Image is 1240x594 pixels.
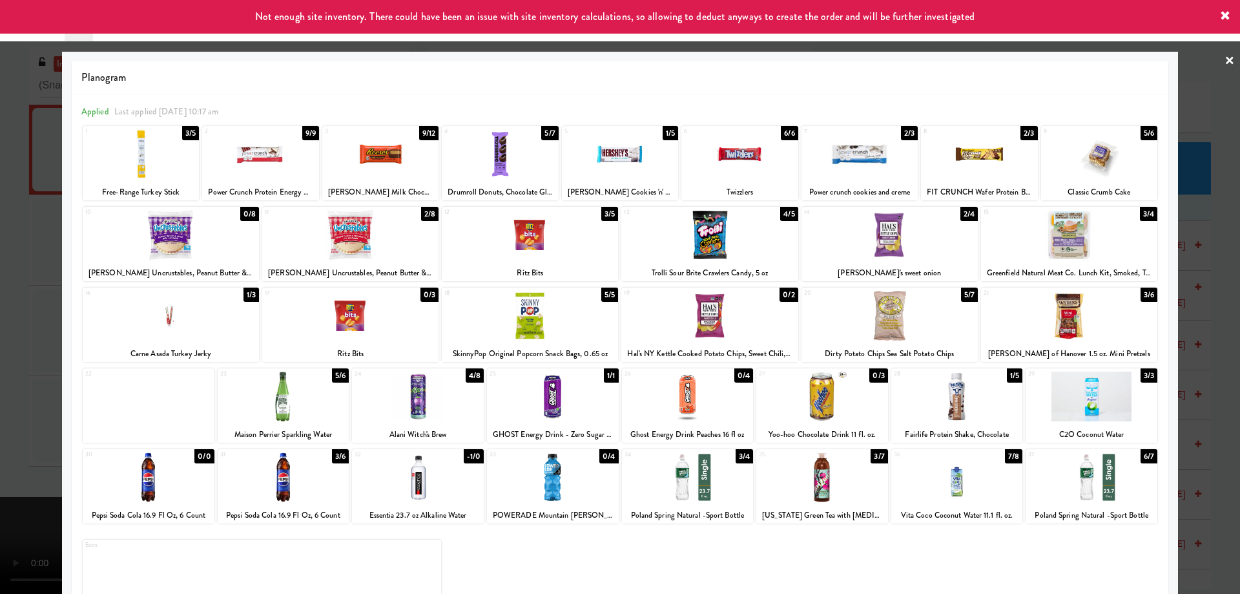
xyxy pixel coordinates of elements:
div: 6 [684,126,739,137]
div: 300/0Pepsi Soda Cola 16.9 Fl Oz, 6 Count [83,449,214,524]
div: POWERADE Mountain [PERSON_NAME] Blast Sports Drink [489,507,617,524]
div: 235/6Maison Perrier Sparkling Water [218,368,349,443]
div: 313/6Pepsi Soda Cola 16.9 Fl Oz, 6 Count [218,449,349,524]
div: 27 [759,368,822,379]
div: 0/0 [194,449,214,463]
div: 23 [220,368,284,379]
div: 0/4 [599,449,618,463]
div: 270/3Yoo-hoo Chocolate Drink 11 fl. oz. [756,368,888,443]
div: Pepsi Soda Cola 16.9 Fl Oz, 6 Count [83,507,214,524]
div: Alani Witch's Brew [354,427,482,443]
div: 5/7 [541,126,558,140]
div: Ghost Energy Drink Peaches 16 fl oz [622,427,754,443]
div: Maison Perrier Sparkling Water [218,427,349,443]
div: Ritz Bits [264,346,437,362]
div: Twizzlers [683,184,796,200]
span: Last applied [DATE] 10:17 am [114,105,219,118]
div: 6/7 [1141,449,1157,463]
div: Essentia 23.7 oz Alkaline Water [354,507,482,524]
a: × [1224,41,1235,81]
div: 66/6Twizzlers [681,126,798,200]
div: [PERSON_NAME] Uncrustables, Peanut Butter & Grape Jelly Sandwich [85,265,257,281]
div: 36 [894,449,957,460]
div: Maison Perrier Sparkling Water [220,427,347,443]
div: Yoo-hoo Chocolate Drink 11 fl. oz. [756,427,888,443]
div: 6/6 [781,126,798,140]
div: 39/12[PERSON_NAME] Milk Chocolate Peanut Butter [322,126,439,200]
div: 34 [625,449,688,460]
div: Greenfield Natural Meat Co. Lunch Kit, Smoked, Turkey & Cheese [983,265,1155,281]
div: [US_STATE] Green Tea with [MEDICAL_DATA] and Honey [758,507,886,524]
div: 4 [444,126,500,137]
div: 9/12 [419,126,439,140]
div: Classic Crumb Cake [1041,184,1157,200]
div: 12 [444,207,530,218]
div: 112/8[PERSON_NAME] Uncrustables, Peanut Butter & Strawberry Jelly Sandwich [262,207,439,281]
div: 3/5 [601,207,618,221]
div: 123/5Ritz Bits [442,207,618,281]
div: 0/2 [780,288,798,302]
div: 37 [1028,449,1091,460]
div: [PERSON_NAME]'s sweet onion [801,265,978,281]
div: 2/3 [1020,126,1037,140]
div: 3/3 [1141,368,1157,383]
div: 142/4[PERSON_NAME]'s sweet onion [801,207,978,281]
div: 45/7Drumroll Donuts, Chocolate Glazed Plant-Based Protein Donuts [442,126,558,200]
div: Power Crunch Protein Energy Wafer Bar – Red Velvet [204,184,316,200]
div: 32-1/0Essentia 23.7 oz Alkaline Water [352,449,484,524]
div: 29/9Power Crunch Protein Energy Wafer Bar – Red Velvet [202,126,318,200]
div: 2 [205,126,260,137]
div: [PERSON_NAME] Uncrustables, Peanut Butter & Strawberry Jelly Sandwich [264,265,437,281]
div: Carne Asada Turkey Jerky [85,346,257,362]
div: 20 [804,288,890,299]
div: C2O Coconut Water [1028,427,1155,443]
div: [PERSON_NAME] Milk Chocolate Peanut Butter [324,184,437,200]
div: Alani Witch's Brew [352,427,484,443]
span: Applied [81,105,109,118]
div: 8 [924,126,979,137]
div: 3/7 [871,449,887,463]
div: [PERSON_NAME] Uncrustables, Peanut Butter & Strawberry Jelly Sandwich [262,265,439,281]
div: 281/5Fairlife Protein Shake, Chocolate [891,368,1023,443]
div: POWERADE Mountain [PERSON_NAME] Blast Sports Drink [487,507,619,524]
div: -1/0 [464,449,483,463]
div: Fairlife Protein Shake, Chocolate [893,427,1021,443]
div: Poland Spring Natural -Sport Bottle [624,507,752,524]
div: Power Crunch Protein Energy Wafer Bar – Red Velvet [202,184,318,200]
div: 11 [265,207,351,218]
div: 13 [624,207,710,218]
div: [PERSON_NAME] Cookies 'n' Creme Chocolate Bar 1.55 oz. [564,184,676,200]
div: 1/3 [243,288,259,302]
div: 205/7Dirty Potato Chips Sea Salt Potato Chips [801,288,978,362]
div: 9/9 [302,126,319,140]
div: 21 [984,288,1069,299]
div: Dirty Potato Chips Sea Salt Potato Chips [801,346,978,362]
div: 82/3FIT CRUNCH Wafer Protein Bars, 16g Protein, Chocolate Peanut Butter [921,126,1037,200]
div: 153/4Greenfield Natural Meat Co. Lunch Kit, Smoked, Turkey & Cheese [981,207,1157,281]
div: SkinnyPop Original Popcorn Snack Bags, 0.65 oz [444,346,616,362]
div: [US_STATE] Green Tea with [MEDICAL_DATA] and Honey [756,507,888,524]
div: 343/4Poland Spring Natural -Sport Bottle [622,449,754,524]
div: Greenfield Natural Meat Co. Lunch Kit, Smoked, Turkey & Cheese [981,265,1157,281]
div: Poland Spring Natural -Sport Bottle [1028,507,1155,524]
div: 32 [355,449,418,460]
div: 3/4 [736,449,753,463]
div: Poland Spring Natural -Sport Bottle [1026,507,1157,524]
div: 1/5 [1007,368,1022,383]
div: 161/3Carne Asada Turkey Jerky [83,288,259,362]
div: 22 [85,368,149,379]
div: 185/5SkinnyPop Original Popcorn Snack Bags, 0.65 oz [442,288,618,362]
div: 0/8 [240,207,259,221]
div: Ritz Bits [444,265,616,281]
div: GHOST Energy Drink - Zero Sugar - [PERSON_NAME] Grape [487,427,619,443]
div: 244/8Alani Witch's Brew [352,368,484,443]
div: 3 [325,126,380,137]
div: 3/5 [182,126,199,140]
div: GHOST Energy Drink - Zero Sugar - [PERSON_NAME] Grape [489,427,617,443]
div: 22 [83,368,214,443]
div: 26 [625,368,688,379]
div: Power crunch cookies and creme [803,184,916,200]
div: [PERSON_NAME] of Hanover 1.5 oz. Mini Pretzels [983,346,1155,362]
div: Free-Range Turkey Stick [83,184,199,200]
div: 1/1 [604,368,618,383]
